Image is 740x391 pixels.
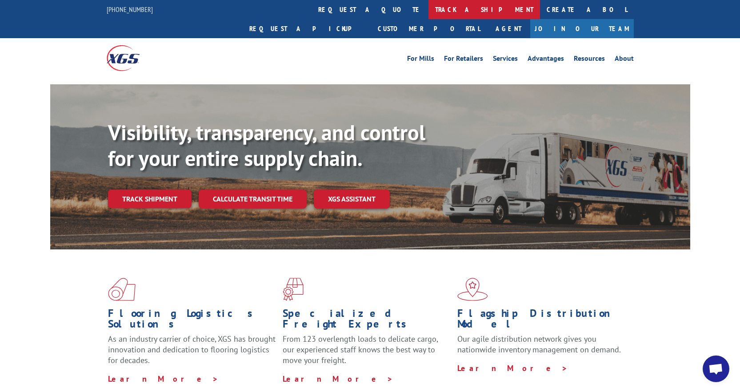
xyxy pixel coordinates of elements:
h1: Specialized Freight Experts [283,308,451,334]
a: Track shipment [108,190,192,208]
b: Visibility, transparency, and control for your entire supply chain. [108,118,425,172]
a: For Mills [407,55,434,65]
a: [PHONE_NUMBER] [107,5,153,14]
a: Learn More > [283,374,393,384]
a: XGS ASSISTANT [314,190,390,209]
p: From 123 overlength loads to delicate cargo, our experienced staff knows the best way to move you... [283,334,451,373]
h1: Flooring Logistics Solutions [108,308,276,334]
h1: Flagship Distribution Model [457,308,625,334]
span: Our agile distribution network gives you nationwide inventory management on demand. [457,334,621,355]
a: Customer Portal [371,19,487,38]
a: Learn More > [108,374,219,384]
a: Calculate transit time [199,190,307,209]
a: Join Our Team [530,19,634,38]
a: For Retailers [444,55,483,65]
a: Services [493,55,518,65]
a: Agent [487,19,530,38]
img: xgs-icon-focused-on-flooring-red [283,278,304,301]
a: Learn More > [457,363,568,373]
a: Request a pickup [243,19,371,38]
img: xgs-icon-total-supply-chain-intelligence-red [108,278,136,301]
img: xgs-icon-flagship-distribution-model-red [457,278,488,301]
a: About [615,55,634,65]
a: Open chat [703,355,729,382]
a: Advantages [528,55,564,65]
span: As an industry carrier of choice, XGS has brought innovation and dedication to flooring logistics... [108,334,276,365]
a: Resources [574,55,605,65]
